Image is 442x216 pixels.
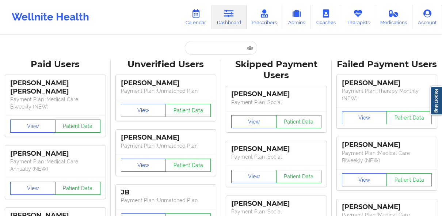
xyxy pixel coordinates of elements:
[337,59,437,70] div: Failed Payment Users
[121,159,166,172] button: View
[212,5,247,29] a: Dashboard
[386,173,432,186] button: Patient Data
[121,188,211,197] div: JB
[55,120,100,133] button: Patient Data
[430,86,442,115] a: Report Bug
[231,115,277,128] button: View
[342,111,387,124] button: View
[10,120,56,133] button: View
[342,149,432,164] p: Payment Plan : Medical Care Biweekly (NEW)
[341,5,375,29] a: Therapists
[342,203,432,211] div: [PERSON_NAME]
[121,133,211,142] div: [PERSON_NAME]
[121,104,166,117] button: View
[226,59,327,82] div: Skipped Payment Users
[342,141,432,149] div: [PERSON_NAME]
[342,79,432,87] div: [PERSON_NAME]
[116,59,216,70] div: Unverified Users
[5,59,106,70] div: Paid Users
[10,182,56,195] button: View
[247,5,283,29] a: Prescribers
[121,142,211,149] p: Payment Plan : Unmatched Plan
[342,173,387,186] button: View
[10,149,100,158] div: [PERSON_NAME]
[231,153,321,160] p: Payment Plan : Social
[10,158,100,173] p: Payment Plan : Medical Care Annually (NEW)
[165,104,211,117] button: Patient Data
[231,208,321,215] p: Payment Plan : Social
[231,90,321,98] div: [PERSON_NAME]
[10,96,100,110] p: Payment Plan : Medical Care Biweekly (NEW)
[165,159,211,172] button: Patient Data
[121,87,211,95] p: Payment Plan : Unmatched Plan
[282,5,311,29] a: Admins
[121,79,211,87] div: [PERSON_NAME]
[276,170,321,183] button: Patient Data
[375,5,413,29] a: Medications
[231,170,277,183] button: View
[10,79,100,96] div: [PERSON_NAME] [PERSON_NAME]
[386,111,432,124] button: Patient Data
[311,5,341,29] a: Coaches
[342,87,432,102] p: Payment Plan : Therapy Monthly (NEW)
[121,197,211,204] p: Payment Plan : Unmatched Plan
[276,115,321,128] button: Patient Data
[231,200,321,208] div: [PERSON_NAME]
[231,145,321,153] div: [PERSON_NAME]
[231,99,321,106] p: Payment Plan : Social
[180,5,212,29] a: Calendar
[55,182,100,195] button: Patient Data
[412,5,442,29] a: Account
